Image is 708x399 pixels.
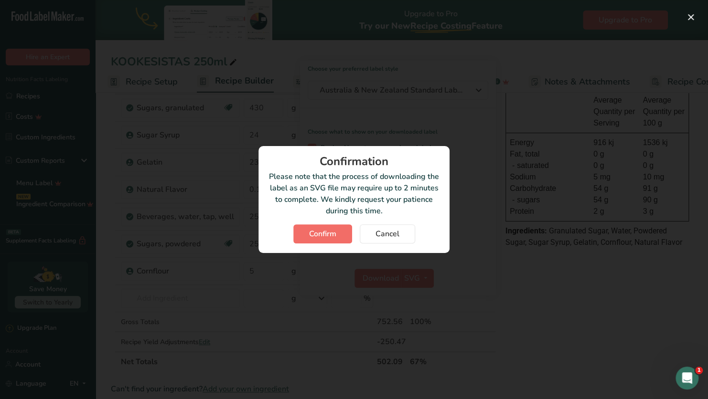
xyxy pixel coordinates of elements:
[293,224,352,243] button: Confirm
[676,367,698,389] iframe: Intercom live chat
[268,171,440,217] p: Please note that the process of downloading the label as an SVG file may require up to 2 minutes ...
[695,367,703,374] span: 1
[309,228,336,240] span: Confirm
[268,156,440,167] div: Confirmation
[360,224,415,243] button: Cancel
[375,228,399,240] span: Cancel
